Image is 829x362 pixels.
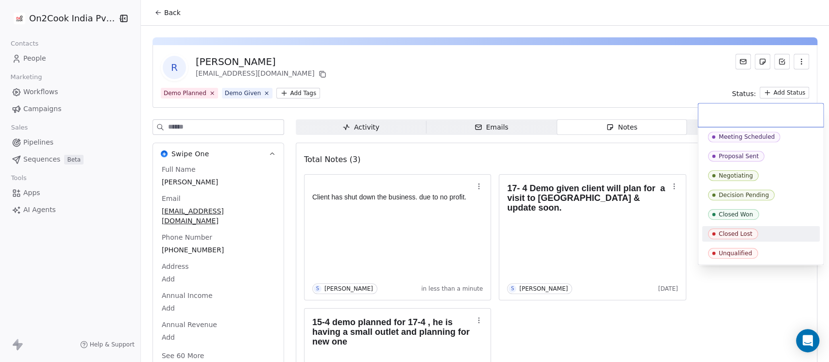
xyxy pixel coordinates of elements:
[718,133,774,140] div: Meeting Scheduled
[718,192,768,198] div: Decision Pending
[702,51,819,261] div: Suggestions
[718,250,752,257] div: Unqualified
[718,172,752,179] div: Negotiating
[718,153,758,160] div: Proposal Sent
[718,230,752,237] div: Closed Lost
[718,211,753,218] div: Closed Won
